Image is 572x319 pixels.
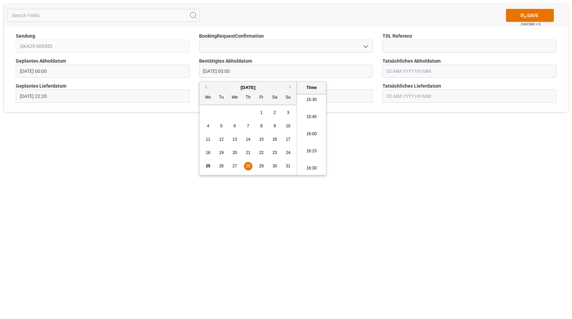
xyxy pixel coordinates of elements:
span: BookingRequestConfirmation [199,33,264,40]
div: Choose Tuesday, August 12th, 2025 [217,135,226,144]
button: open menu [360,41,370,52]
div: Choose Tuesday, August 5th, 2025 [217,122,226,130]
span: 26 [219,164,223,168]
button: Previous Month [203,85,207,89]
div: Choose Monday, August 25th, 2025 [204,162,212,170]
div: Choose Monday, August 18th, 2025 [204,149,212,157]
span: Geplantes Abholdatum [16,58,66,65]
span: Tatsächliches Lieferdatum [382,82,441,90]
div: Choose Sunday, August 10th, 2025 [284,122,292,130]
span: 19 [219,150,223,155]
div: Su [284,93,292,102]
div: Choose Thursday, August 7th, 2025 [244,122,252,130]
div: We [231,93,239,102]
span: TDL Referenz [382,33,412,40]
div: Mo [204,93,212,102]
div: Choose Saturday, August 30th, 2025 [271,162,279,170]
span: 17 [286,137,290,142]
span: 23 [272,150,277,155]
div: Choose Friday, August 15th, 2025 [257,135,266,144]
span: 3 [287,110,289,115]
span: 28 [246,164,250,168]
li: 16:30 [297,160,326,177]
div: Choose Wednesday, August 6th, 2025 [231,122,239,130]
div: Choose Friday, August 29th, 2025 [257,162,266,170]
input: Search Fields [8,9,200,22]
input: DD.MM.YYYY HH:MM [16,65,190,78]
span: 10 [286,124,290,128]
span: 22 [259,150,263,155]
span: 21 [246,150,250,155]
li: 15:45 [297,109,326,126]
li: 15:30 [297,91,326,109]
span: Geplantes Lieferdatum [16,82,66,90]
span: 31 [286,164,290,168]
div: Choose Wednesday, August 13th, 2025 [231,135,239,144]
div: Choose Thursday, August 28th, 2025 [244,162,252,170]
div: month 2025-08 [201,106,295,173]
input: DD.MM.YYYY HH:MM [199,65,373,78]
button: Next Month [289,85,294,89]
div: Choose Saturday, August 16th, 2025 [271,135,279,144]
div: [DATE] [199,84,297,91]
div: Th [244,93,252,102]
div: Sa [271,93,279,102]
div: Choose Monday, August 4th, 2025 [204,122,212,130]
div: Choose Friday, August 1st, 2025 [257,109,266,117]
div: Choose Tuesday, August 26th, 2025 [217,162,226,170]
div: Choose Thursday, August 14th, 2025 [244,135,252,144]
span: 27 [232,164,237,168]
span: 16 [272,137,277,142]
div: Choose Saturday, August 23rd, 2025 [271,149,279,157]
div: Fr [257,93,266,102]
li: 16:15 [297,143,326,160]
div: Tu [217,93,226,102]
span: 2 [274,110,276,115]
span: 8 [260,124,263,128]
button: SAVE [506,9,554,22]
div: Choose Sunday, August 3rd, 2025 [284,109,292,117]
span: 6 [234,124,236,128]
span: 14 [246,137,250,142]
div: Choose Monday, August 11th, 2025 [204,135,212,144]
span: 24 [286,150,290,155]
span: 1 [260,110,263,115]
span: 15 [259,137,263,142]
span: Tatsächliches Abholdatum [382,58,441,65]
div: Choose Sunday, August 24th, 2025 [284,149,292,157]
div: Time [299,84,324,91]
span: 13 [232,137,237,142]
div: Choose Sunday, August 31st, 2025 [284,162,292,170]
div: Choose Wednesday, August 20th, 2025 [231,149,239,157]
div: Choose Saturday, August 9th, 2025 [271,122,279,130]
span: 7 [247,124,249,128]
span: 4 [207,124,209,128]
span: Sendung [16,33,35,40]
span: Ctrl/CMD + S [521,22,541,27]
div: Choose Sunday, August 17th, 2025 [284,135,292,144]
div: Choose Wednesday, August 27th, 2025 [231,162,239,170]
li: 16:00 [297,126,326,143]
span: 25 [206,164,210,168]
span: 20 [232,150,237,155]
span: 29 [259,164,263,168]
span: Bestätigtes Abholdatum [199,58,252,65]
span: 9 [274,124,276,128]
span: 11 [206,137,210,142]
span: 5 [220,124,223,128]
div: Choose Tuesday, August 19th, 2025 [217,149,226,157]
input: DD.MM.YYYY HH:MM [382,90,556,103]
div: Choose Friday, August 8th, 2025 [257,122,266,130]
span: 30 [272,164,277,168]
span: 12 [219,137,223,142]
input: DD.MM.YYYY HH:MM [382,65,556,78]
input: DD.MM.YYYY HH:MM [16,90,190,103]
div: Choose Saturday, August 2nd, 2025 [271,109,279,117]
span: 18 [206,150,210,155]
div: Choose Thursday, August 21st, 2025 [244,149,252,157]
div: Choose Friday, August 22nd, 2025 [257,149,266,157]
